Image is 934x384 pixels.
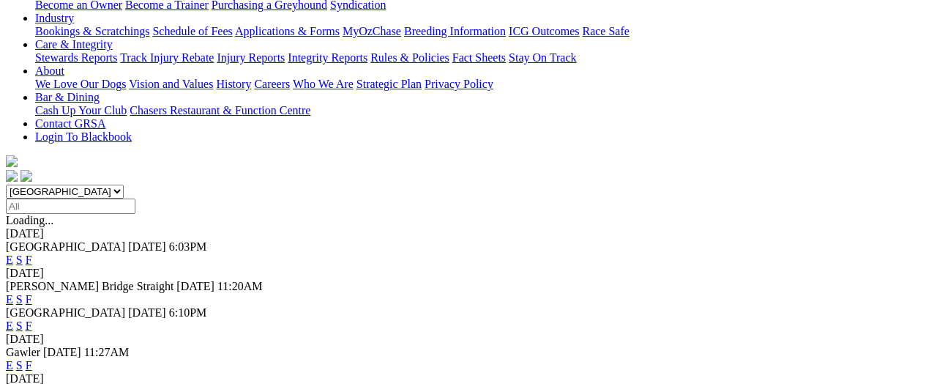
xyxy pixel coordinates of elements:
div: [DATE] [6,227,928,240]
a: Care & Integrity [35,38,113,51]
a: About [35,64,64,77]
a: Privacy Policy [425,78,493,90]
a: Strategic Plan [356,78,422,90]
span: [DATE] [128,240,166,253]
a: F [26,320,32,332]
a: Rules & Policies [370,51,449,64]
a: Applications & Forms [235,25,340,37]
a: Schedule of Fees [152,25,232,37]
span: [GEOGRAPHIC_DATA] [6,240,125,253]
a: S [16,254,23,266]
span: Gawler [6,346,40,358]
span: Loading... [6,214,53,226]
a: S [16,320,23,332]
a: Bar & Dining [35,91,100,103]
a: E [6,359,13,372]
div: Bar & Dining [35,104,928,117]
a: We Love Our Dogs [35,78,126,90]
a: F [26,359,32,372]
span: [GEOGRAPHIC_DATA] [6,306,125,319]
a: Industry [35,12,74,24]
a: Breeding Information [404,25,506,37]
a: History [216,78,251,90]
a: Cash Up Your Club [35,104,127,117]
span: [PERSON_NAME] Bridge Straight [6,280,173,292]
a: Chasers Restaurant & Function Centre [130,104,310,117]
a: MyOzChase [343,25,401,37]
a: E [6,320,13,332]
a: ICG Outcomes [509,25,579,37]
a: E [6,254,13,266]
div: [DATE] [6,333,928,346]
span: 11:20AM [217,280,263,292]
a: F [26,293,32,306]
a: Race Safe [582,25,629,37]
a: E [6,293,13,306]
a: Fact Sheets [452,51,506,64]
span: 6:10PM [169,306,207,319]
img: facebook.svg [6,170,18,182]
div: Industry [35,25,928,38]
span: [DATE] [176,280,214,292]
img: twitter.svg [20,170,32,182]
a: Vision and Values [129,78,213,90]
a: F [26,254,32,266]
div: Care & Integrity [35,51,928,64]
a: Careers [254,78,290,90]
a: Who We Are [293,78,354,90]
div: [DATE] [6,267,928,280]
div: About [35,78,928,91]
a: S [16,293,23,306]
a: Injury Reports [217,51,285,64]
span: 11:27AM [84,346,130,358]
span: [DATE] [128,306,166,319]
a: Integrity Reports [288,51,367,64]
span: 6:03PM [169,240,207,253]
input: Select date [6,199,135,214]
img: logo-grsa-white.png [6,155,18,167]
span: [DATE] [43,346,81,358]
a: Stewards Reports [35,51,117,64]
a: Track Injury Rebate [120,51,214,64]
a: Stay On Track [509,51,576,64]
a: Login To Blackbook [35,130,132,143]
a: S [16,359,23,372]
a: Contact GRSA [35,117,105,130]
a: Bookings & Scratchings [35,25,149,37]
